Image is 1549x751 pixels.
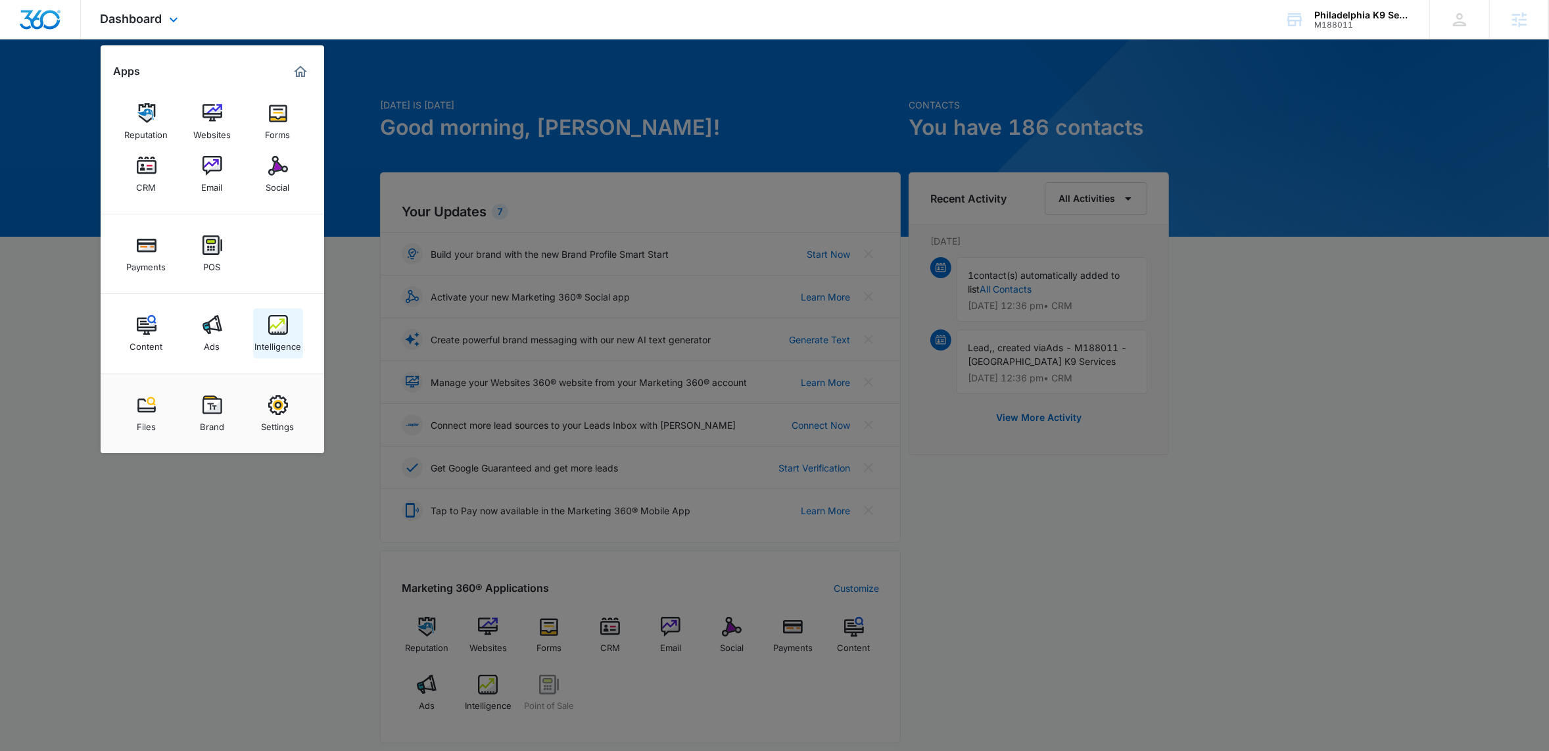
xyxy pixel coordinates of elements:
a: Reputation [122,97,172,147]
a: Marketing 360® Dashboard [290,61,311,82]
a: CRM [122,149,172,199]
a: Intelligence [253,308,303,358]
div: Websites [193,123,231,140]
a: Files [122,389,172,439]
div: Reputation [125,123,168,140]
div: CRM [137,176,156,193]
a: POS [187,229,237,279]
span: Dashboard [101,12,162,26]
a: Settings [253,389,303,439]
div: Domain Overview [50,78,118,86]
h2: Apps [114,65,141,78]
a: Ads [187,308,237,358]
a: Social [253,149,303,199]
a: Websites [187,97,237,147]
img: logo_orange.svg [21,21,32,32]
img: tab_keywords_by_traffic_grey.svg [131,76,141,87]
div: Settings [262,415,295,432]
div: Ads [204,335,220,352]
div: account id [1314,20,1410,30]
div: Intelligence [254,335,301,352]
div: Payments [127,255,166,272]
a: Payments [122,229,172,279]
div: Email [202,176,223,193]
div: Forms [266,123,291,140]
div: account name [1314,10,1410,20]
img: website_grey.svg [21,34,32,45]
div: Files [137,415,156,432]
div: Social [266,176,290,193]
div: Content [130,335,163,352]
div: Brand [200,415,224,432]
div: Domain: [DOMAIN_NAME] [34,34,145,45]
div: v 4.0.25 [37,21,64,32]
a: Content [122,308,172,358]
a: Forms [253,97,303,147]
a: Email [187,149,237,199]
img: tab_domain_overview_orange.svg [36,76,46,87]
div: Keywords by Traffic [145,78,222,86]
div: POS [204,255,221,272]
a: Brand [187,389,237,439]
